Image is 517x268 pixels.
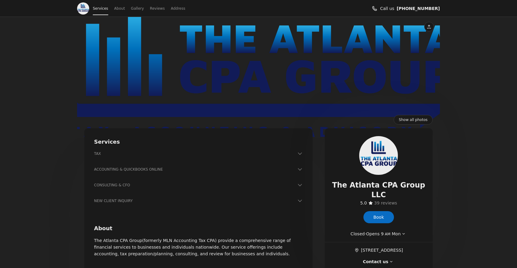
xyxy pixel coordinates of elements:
[350,230,407,237] button: Show working hours
[94,237,303,257] p: The Atlanta CPA Group(formerly MLN Accounting Tax CPA) provide a comprehensive range of financial...
[94,198,303,204] button: NEW CLIENT INQUIRY
[94,151,303,157] button: TAX
[171,4,185,13] a: Address
[373,214,384,221] span: Book
[77,2,89,15] img: The Atlanta CPA Group LLC logo
[93,4,108,13] a: Services
[131,4,144,13] a: Gallery
[332,180,425,200] span: The Atlanta CPA Group LLC
[77,17,440,138] div: View photo
[399,117,428,123] span: Show all photos
[94,198,296,204] h3: NEW CLIENT INQUIRY
[114,4,125,13] a: About
[354,247,361,253] span: ​
[360,201,367,205] span: 5.0 stars out of 5
[350,230,401,237] span: Closed · Opens Mon
[94,182,296,188] h3: CONSULTING & CFO
[363,258,394,265] button: Contact us
[384,232,390,236] span: AM
[394,115,433,125] a: Show all photos
[374,201,397,205] span: 39 reviews
[424,22,434,31] button: Share this page
[374,200,397,206] a: 39 reviews
[374,200,397,206] span: ​
[94,182,303,188] button: CONSULTING & CFO
[150,4,165,13] a: Reviews
[94,138,303,146] h2: Services
[77,17,440,138] a: Show all photos
[94,224,303,232] h2: About
[94,166,303,172] button: ACCOUNTING & QUICKBOOKS ONLINE
[397,5,440,12] a: Call us (678) 235-4060
[363,211,394,223] a: Book
[354,247,403,253] a: Get directions (Opens in a new window)
[94,166,296,172] h3: ACCOUNTING & QUICKBOOKS ONLINE
[360,200,367,206] span: ​
[359,136,398,175] img: The Atlanta CPA Group LLC logo
[94,151,296,157] h3: TAX
[380,5,394,12] span: Call us
[381,231,384,236] span: 9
